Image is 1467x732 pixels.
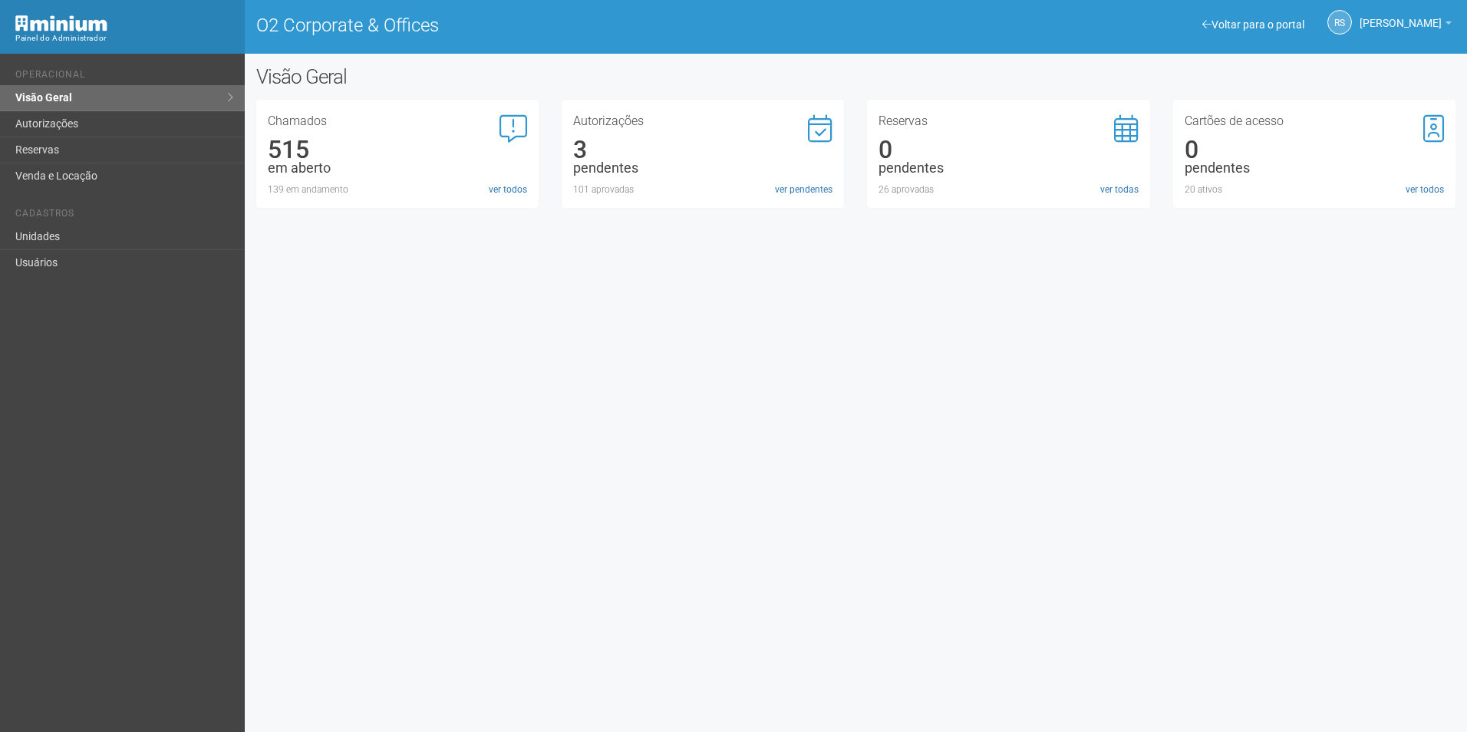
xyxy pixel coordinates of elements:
[879,143,1138,157] div: 0
[1327,10,1352,35] a: RS
[573,183,832,196] div: 101 aprovadas
[775,183,832,196] a: ver pendentes
[1406,183,1444,196] a: ver todos
[1202,18,1304,31] a: Voltar para o portal
[256,15,845,35] h1: O2 Corporate & Offices
[573,115,832,127] h3: Autorizações
[15,31,233,45] div: Painel do Administrador
[489,183,527,196] a: ver todos
[1360,2,1442,29] span: Rayssa Soares Ribeiro
[1185,143,1444,157] div: 0
[1100,183,1139,196] a: ver todas
[1185,115,1444,127] h3: Cartões de acesso
[1185,161,1444,175] div: pendentes
[573,161,832,175] div: pendentes
[879,161,1138,175] div: pendentes
[1360,19,1452,31] a: [PERSON_NAME]
[268,115,527,127] h3: Chamados
[268,143,527,157] div: 515
[879,115,1138,127] h3: Reservas
[573,143,832,157] div: 3
[1185,183,1444,196] div: 20 ativos
[15,69,233,85] li: Operacional
[268,183,527,196] div: 139 em andamento
[15,15,107,31] img: Minium
[879,183,1138,196] div: 26 aprovadas
[268,161,527,175] div: em aberto
[15,208,233,224] li: Cadastros
[256,65,743,88] h2: Visão Geral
